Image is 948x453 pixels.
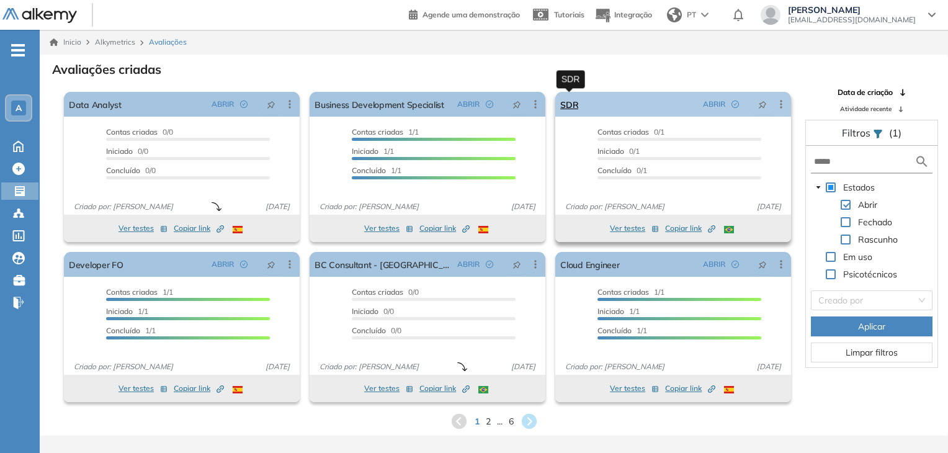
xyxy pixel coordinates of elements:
span: pushpin [267,259,275,269]
span: Limpar filtros [846,346,898,359]
span: Estados [843,182,875,193]
span: 0/0 [352,287,419,297]
span: 1/1 [597,287,664,297]
span: Fechado [856,215,895,230]
span: Iniciado [597,146,624,156]
button: Copiar link [174,221,224,236]
span: Concluído [597,326,632,335]
span: 0/0 [106,127,173,137]
span: ABRIR [457,259,480,270]
a: Business Development Specialist [315,92,444,117]
span: 1/1 [352,166,401,175]
span: pushpin [512,99,521,109]
span: [DATE] [506,361,540,372]
span: Alkymetrics [95,37,135,47]
span: ABRIR [703,99,725,110]
button: Copiar link [419,221,470,236]
button: Ver testes [610,221,659,236]
span: pushpin [758,259,767,269]
span: Concluído [352,166,386,175]
button: Copiar link [665,381,715,396]
span: ABRIR [212,259,234,270]
img: world [667,7,682,22]
button: Ver testes [364,221,413,236]
span: 0/0 [352,307,394,316]
span: Contas criadas [106,127,158,137]
span: Contas criadas [106,287,158,297]
button: Ver testes [610,381,659,396]
span: pushpin [267,99,275,109]
span: Contas criadas [597,287,649,297]
span: ABRIR [457,99,480,110]
span: 1/1 [597,307,640,316]
span: Avaliações [149,37,187,48]
span: ... [497,415,503,428]
span: Estados [841,180,877,195]
button: pushpin [503,254,530,274]
span: A [16,103,22,113]
a: Inicio [50,37,81,48]
span: Psicotécnicos [843,269,897,280]
span: Em uso [843,251,872,262]
span: Agende uma demonstração [423,10,520,19]
span: Copiar link [665,223,715,234]
span: 1/1 [106,287,173,297]
span: pushpin [512,259,521,269]
button: pushpin [257,94,285,114]
span: 0/0 [352,326,401,335]
span: caret-down [815,184,821,191]
span: 2 [486,415,491,428]
span: Iniciado [352,146,378,156]
a: Developer FO [69,252,123,277]
span: Rascunho [856,232,900,247]
span: [PERSON_NAME] [788,5,916,15]
span: 0/1 [597,146,640,156]
i: - [11,49,25,52]
span: ABRIR [703,259,725,270]
span: check-circle [240,101,248,108]
span: [DATE] [752,361,786,372]
button: Integração [594,2,652,29]
span: 1/1 [597,326,647,335]
button: pushpin [503,94,530,114]
span: 1/1 [106,307,148,316]
span: 6 [509,415,514,428]
img: search icon [914,154,929,169]
span: Criado por: [PERSON_NAME] [315,361,424,372]
a: Agende uma demonstração [409,6,520,21]
span: 1 [475,415,480,428]
span: check-circle [731,261,739,268]
span: Copiar link [174,383,224,394]
span: (1) [889,125,901,140]
span: [DATE] [752,201,786,212]
img: BRA [478,386,488,393]
span: Tutoriais [554,10,584,19]
button: Copiar link [419,381,470,396]
span: Abrir [856,197,880,212]
button: Limpar filtros [811,343,932,362]
img: Logotipo [2,8,77,24]
span: Iniciado [106,146,133,156]
span: Criado por: [PERSON_NAME] [315,201,424,212]
a: Data Analyst [69,92,122,117]
span: Contas criadas [352,287,403,297]
span: Integração [614,10,652,19]
span: Criado por: [PERSON_NAME] [69,201,178,212]
img: ESP [233,386,243,393]
span: 1/1 [352,146,394,156]
button: Copiar link [174,381,224,396]
span: Atividade recente [840,104,892,114]
span: Criado por: [PERSON_NAME] [69,361,178,372]
img: ESP [478,226,488,233]
span: Psicotécnicos [841,267,900,282]
span: [DATE] [261,201,295,212]
span: [EMAIL_ADDRESS][DOMAIN_NAME] [788,15,916,25]
span: 0/1 [597,166,647,175]
span: check-circle [731,101,739,108]
span: check-circle [240,261,248,268]
img: arrow [701,12,709,17]
a: BC Consultant - [GEOGRAPHIC_DATA] [315,252,452,277]
span: Abrir [858,199,877,210]
span: [DATE] [506,201,540,212]
span: Iniciado [106,307,133,316]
